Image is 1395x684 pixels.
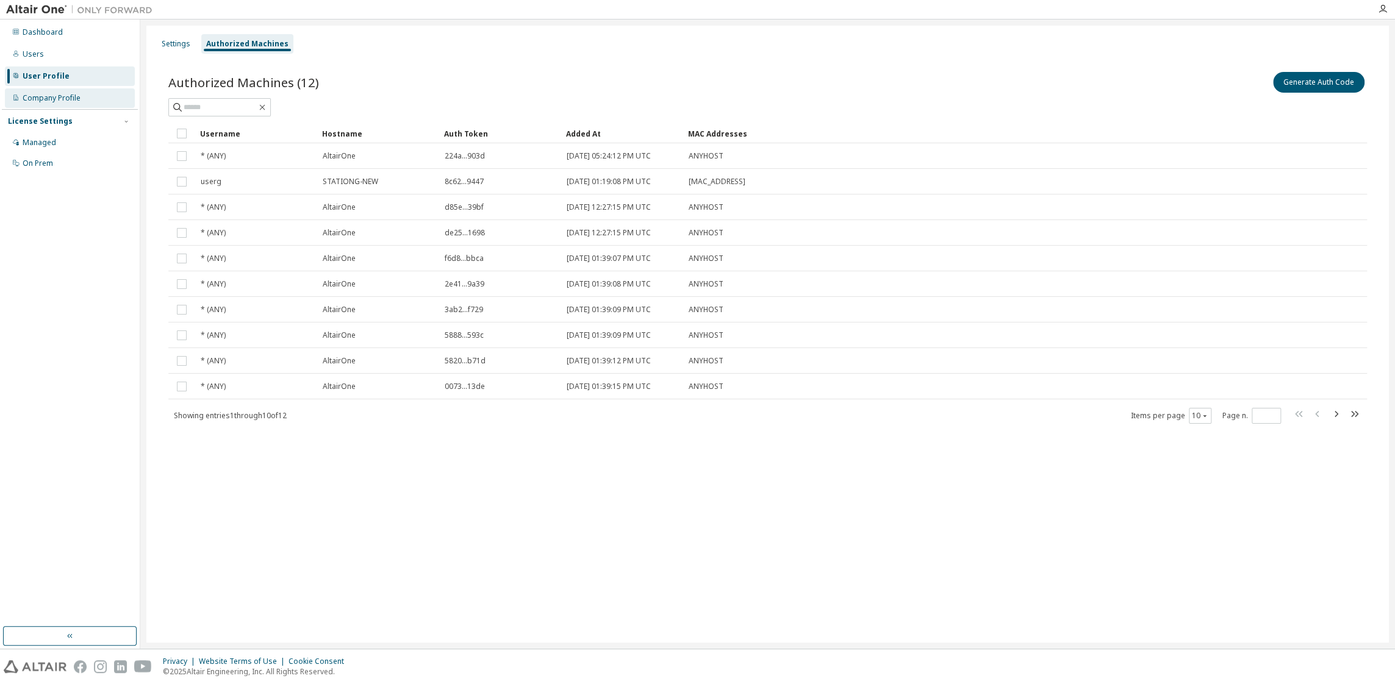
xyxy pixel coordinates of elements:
[201,330,226,340] span: * (ANY)
[134,660,152,673] img: youtube.svg
[567,330,651,340] span: [DATE] 01:39:09 PM UTC
[689,330,723,340] span: ANYHOST
[567,382,651,391] span: [DATE] 01:39:15 PM UTC
[689,382,723,391] span: ANYHOST
[163,666,351,677] p: © 2025 Altair Engineering, Inc. All Rights Reserved.
[689,254,723,263] span: ANYHOST
[201,177,221,187] span: userg
[4,660,66,673] img: altair_logo.svg
[162,39,190,49] div: Settings
[445,254,484,263] span: f6d8...bbca
[445,305,483,315] span: 3ab2...f729
[23,159,53,168] div: On Prem
[289,657,351,666] div: Cookie Consent
[200,124,312,143] div: Username
[689,356,723,366] span: ANYHOST
[201,382,226,391] span: * (ANY)
[689,202,723,212] span: ANYHOST
[445,177,484,187] span: 8c62...9447
[445,330,484,340] span: 5888...593c
[23,71,70,81] div: User Profile
[114,660,127,673] img: linkedin.svg
[201,202,226,212] span: * (ANY)
[323,305,356,315] span: AltairOne
[444,124,556,143] div: Auth Token
[323,254,356,263] span: AltairOne
[567,202,651,212] span: [DATE] 12:27:15 PM UTC
[94,660,107,673] img: instagram.svg
[6,4,159,16] img: Altair One
[201,356,226,366] span: * (ANY)
[689,177,745,187] span: [MAC_ADDRESS]
[201,279,226,289] span: * (ANY)
[445,382,485,391] span: 0073...13de
[323,228,356,238] span: AltairOne
[567,151,651,161] span: [DATE] 05:24:12 PM UTC
[323,177,378,187] span: STATIONG-NEW
[689,305,723,315] span: ANYHOST
[163,657,199,666] div: Privacy
[168,74,319,91] span: Authorized Machines (12)
[201,151,226,161] span: * (ANY)
[323,279,356,289] span: AltairOne
[1131,408,1211,424] span: Items per page
[567,177,651,187] span: [DATE] 01:19:08 PM UTC
[23,138,56,148] div: Managed
[74,660,87,673] img: facebook.svg
[689,279,723,289] span: ANYHOST
[688,124,1239,143] div: MAC Addresses
[1273,72,1365,93] button: Generate Auth Code
[323,202,356,212] span: AltairOne
[174,410,287,421] span: Showing entries 1 through 10 of 12
[445,151,485,161] span: 224a...903d
[322,124,434,143] div: Hostname
[567,228,651,238] span: [DATE] 12:27:15 PM UTC
[199,657,289,666] div: Website Terms of Use
[689,228,723,238] span: ANYHOST
[566,124,678,143] div: Added At
[1192,411,1208,421] button: 10
[445,279,484,289] span: 2e41...9a39
[206,39,289,49] div: Authorized Machines
[323,382,356,391] span: AltairOne
[445,202,484,212] span: d85e...39bf
[201,228,226,238] span: * (ANY)
[323,330,356,340] span: AltairOne
[201,305,226,315] span: * (ANY)
[323,356,356,366] span: AltairOne
[23,27,63,37] div: Dashboard
[445,228,485,238] span: de25...1698
[567,305,651,315] span: [DATE] 01:39:09 PM UTC
[689,151,723,161] span: ANYHOST
[567,254,651,263] span: [DATE] 01:39:07 PM UTC
[567,279,651,289] span: [DATE] 01:39:08 PM UTC
[1222,408,1281,424] span: Page n.
[23,49,44,59] div: Users
[323,151,356,161] span: AltairOne
[23,93,81,103] div: Company Profile
[445,356,486,366] span: 5820...b71d
[8,116,73,126] div: License Settings
[201,254,226,263] span: * (ANY)
[567,356,651,366] span: [DATE] 01:39:12 PM UTC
